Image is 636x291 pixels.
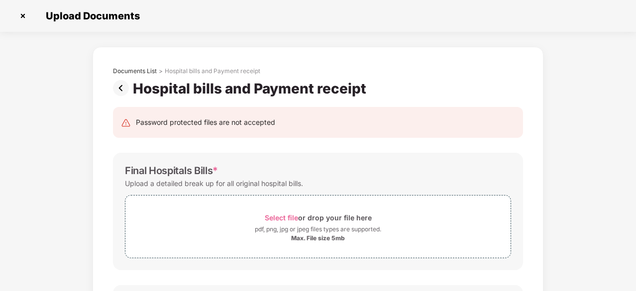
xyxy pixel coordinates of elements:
div: > [159,67,163,75]
img: svg+xml;base64,PHN2ZyBpZD0iUHJldi0zMngzMiIgeG1sbnM9Imh0dHA6Ly93d3cudzMub3JnLzIwMDAvc3ZnIiB3aWR0aD... [113,80,133,96]
img: svg+xml;base64,PHN2ZyBpZD0iQ3Jvc3MtMzJ4MzIiIHhtbG5zPSJodHRwOi8vd3d3LnczLm9yZy8yMDAwL3N2ZyIgd2lkdG... [15,8,31,24]
span: Select fileor drop your file herepdf, png, jpg or jpeg files types are supported.Max. File size 5mb [125,203,511,250]
span: Select file [265,213,298,222]
div: Password protected files are not accepted [136,117,275,128]
div: Final Hospitals Bills [125,165,218,177]
img: svg+xml;base64,PHN2ZyB4bWxucz0iaHR0cDovL3d3dy53My5vcmcvMjAwMC9zdmciIHdpZHRoPSIyNCIgaGVpZ2h0PSIyNC... [121,118,131,128]
div: Upload a detailed break up for all original hospital bills. [125,177,303,190]
span: Upload Documents [36,10,145,22]
div: Hospital bills and Payment receipt [133,80,370,97]
div: pdf, png, jpg or jpeg files types are supported. [255,224,381,234]
div: Max. File size 5mb [291,234,345,242]
div: Hospital bills and Payment receipt [165,67,260,75]
div: or drop your file here [265,211,372,224]
div: Documents List [113,67,157,75]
